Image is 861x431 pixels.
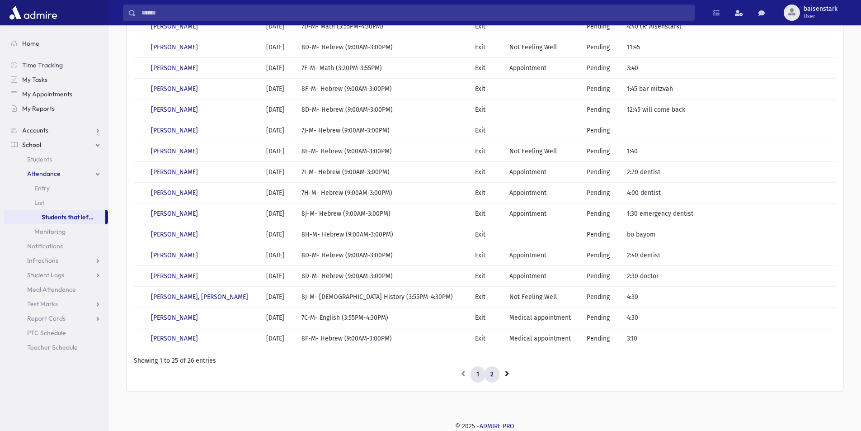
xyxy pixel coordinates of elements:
a: Students [4,152,108,166]
td: Pending [581,308,621,328]
a: Test Marks [4,297,108,311]
img: AdmirePro [7,4,59,22]
a: [PERSON_NAME] [151,147,198,155]
td: 8D-M- Hebrew (9:00AM-3:00PM) [296,99,470,120]
span: Teacher Schedule [27,343,78,351]
a: Time Tracking [4,58,108,72]
td: [DATE] [261,328,296,349]
a: Entry [4,181,108,195]
td: Not Feeling Well [504,37,581,58]
td: [DATE] [261,266,296,287]
td: 7F-M- Math (3:20PM-3:55PM) [296,58,470,79]
span: Entry [34,184,50,192]
td: [DATE] [261,99,296,120]
td: 4:40 (R' Aisenstark) [621,16,836,37]
td: Exit [470,287,504,308]
a: Student Logs [4,268,108,282]
td: Appointment [504,183,581,204]
td: Pending [581,99,621,120]
td: Pending [581,58,621,79]
td: 8H-M- Hebrew (9:00AM-3:00PM) [296,224,470,245]
td: bo bayom [621,224,836,245]
td: [DATE] [261,162,296,183]
td: [DATE] [261,224,296,245]
td: 1:40 [621,141,836,162]
td: [DATE] [261,308,296,328]
td: Exit [470,308,504,328]
td: 8F-M- Hebrew (9:00AM-3:00PM) [296,328,470,349]
a: School [4,137,108,152]
td: [DATE] [261,204,296,224]
td: Pending [581,141,621,162]
a: My Tasks [4,72,108,87]
td: Exit [470,58,504,79]
td: 4:30 [621,287,836,308]
a: [PERSON_NAME] [151,210,198,218]
a: Report Cards [4,311,108,326]
span: Time Tracking [22,61,63,69]
a: PTC Schedule [4,326,108,340]
a: [PERSON_NAME] [151,23,198,30]
td: Not Feeling Well [504,287,581,308]
a: Students that left early [DATE] [4,210,105,224]
td: Exit [470,37,504,58]
td: Pending [581,245,621,266]
td: Exit [470,79,504,99]
a: Teacher Schedule [4,340,108,355]
a: Accounts [4,123,108,137]
td: 2:40 dentist [621,245,836,266]
td: Pending [581,183,621,204]
td: [DATE] [261,37,296,58]
td: Medical appointment [504,328,581,349]
a: [PERSON_NAME] [151,272,198,280]
td: Pending [581,287,621,308]
td: Appointment [504,162,581,183]
a: My Appointments [4,87,108,101]
a: [PERSON_NAME] [151,189,198,197]
td: Pending [581,79,621,99]
a: My Reports [4,101,108,116]
td: 8J-M- [DEMOGRAPHIC_DATA] History (3:55PM-4:30PM) [296,287,470,308]
a: [PERSON_NAME] [151,168,198,176]
a: [PERSON_NAME] [151,231,198,238]
span: Report Cards [27,314,66,322]
td: 11:45 [621,37,836,58]
a: 1 [470,366,485,383]
td: 7D-M- Math (3:55PM-4:30PM) [296,16,470,37]
td: 8D-M- Hebrew (9:00AM-3:00PM) [296,245,470,266]
td: Pending [581,37,621,58]
td: Exit [470,266,504,287]
td: [DATE] [261,16,296,37]
a: [PERSON_NAME] [151,64,198,72]
td: 1:30 emergency dentist [621,204,836,224]
span: Students [27,155,52,163]
td: Exit [470,162,504,183]
td: Exit [470,224,504,245]
td: Exit [470,183,504,204]
td: Pending [581,162,621,183]
td: 1:45 bar mitzvah [621,79,836,99]
td: 2:20 dentist [621,162,836,183]
td: [DATE] [261,287,296,308]
td: Exit [470,16,504,37]
td: 3:10 [621,328,836,349]
td: Medical appointment [504,308,581,328]
a: Meal Attendance [4,282,108,297]
td: 7I-M- Hebrew (9:00AM-3:00PM) [296,162,470,183]
input: Search [136,5,694,21]
td: 8J-M- Hebrew (9:00AM-3:00PM) [296,204,470,224]
span: My Reports [22,104,55,113]
td: Pending [581,120,621,141]
td: Appointment [504,204,581,224]
span: baisenstark [804,5,837,13]
a: [PERSON_NAME] [151,251,198,259]
td: Pending [581,266,621,287]
td: Exit [470,245,504,266]
td: 4:00 dentist [621,183,836,204]
a: Monitoring [4,224,108,239]
span: Home [22,39,39,47]
td: 4:30 [621,308,836,328]
span: Accounts [22,126,48,134]
td: 8F-M- Hebrew (9:00AM-3:00PM) [296,79,470,99]
a: 2 [485,366,499,383]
